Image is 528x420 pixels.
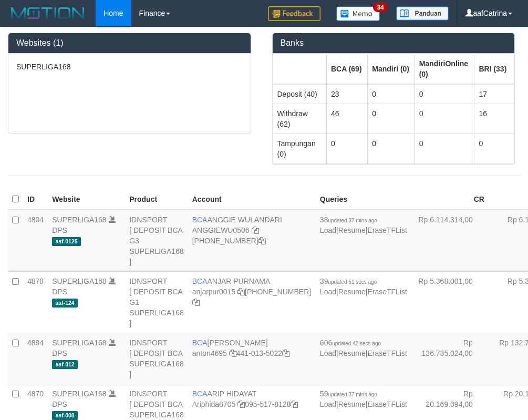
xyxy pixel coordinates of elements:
td: 0 [326,134,367,163]
td: IDNSPORT [ DEPOSIT BCA G3 SUPERLIGA168 ] [125,210,188,272]
a: SUPERLIGA168 [52,339,107,347]
a: Resume [338,226,366,234]
span: updated 51 secs ago [328,279,377,285]
span: BCA [192,339,208,347]
a: SUPERLIGA168 [52,390,107,398]
th: Group: activate to sort column ascending [368,54,415,84]
span: aaf-008 [52,411,78,420]
a: EraseTFList [367,288,407,296]
td: Deposit (40) [273,84,326,104]
a: Copy anton4695 to clipboard [229,349,236,357]
img: panduan.png [396,6,449,21]
span: | | [320,390,407,408]
td: 4894 [23,333,48,384]
img: Feedback.jpg [268,6,320,21]
h3: Banks [281,38,507,48]
a: Resume [338,400,366,408]
a: anton4695 [192,349,227,357]
a: Copy ANGGIEWU0506 to clipboard [252,226,259,234]
td: Rp 5.368.001,00 [411,271,489,333]
td: 0 [368,84,415,104]
td: 4804 [23,210,48,272]
th: Group: activate to sort column ascending [474,54,514,84]
td: [PERSON_NAME] 441-013-5022 [188,333,316,384]
th: Product [125,189,188,210]
span: 606 [320,339,381,347]
a: Load [320,400,336,408]
span: updated 37 mins ago [328,392,377,397]
span: updated 42 secs ago [332,341,381,346]
td: 0 [415,84,474,104]
td: 0 [415,104,474,134]
span: 39 [320,277,377,285]
a: EraseTFList [367,226,407,234]
img: Button%20Memo.svg [336,6,380,21]
span: BCA [192,216,208,224]
a: Ariphida8705 [192,400,236,408]
a: Copy anjarpur0015 to clipboard [237,288,245,296]
td: 16 [474,104,514,134]
td: 0 [415,134,474,163]
a: EraseTFList [367,349,407,357]
img: MOTION_logo.png [8,5,88,21]
a: Resume [338,288,366,296]
td: 0 [368,134,415,163]
p: SUPERLIGA168 [16,62,243,72]
a: Load [320,349,336,357]
td: ANGGIE WULANDARI [PHONE_NUMBER] [188,210,316,272]
td: Rp 6.114.314,00 [411,210,489,272]
a: Load [320,226,336,234]
span: | | [320,339,407,357]
td: Withdraw (62) [273,104,326,134]
td: IDNSPORT [ DEPOSIT BCA G1 SUPERLIGA168 ] [125,271,188,333]
span: BCA [192,277,208,285]
span: 34 [373,3,387,12]
span: BCA [192,390,208,398]
th: CR [411,189,489,210]
a: Copy 4062281620 to clipboard [192,298,200,306]
span: | | [320,216,407,234]
td: Rp 136.735.024,00 [411,333,489,384]
th: Group: activate to sort column ascending [273,54,326,84]
a: EraseTFList [367,400,407,408]
th: Queries [316,189,411,210]
td: Tampungan (0) [273,134,326,163]
td: 4878 [23,271,48,333]
span: | | [320,277,407,296]
td: 46 [326,104,367,134]
span: updated 37 mins ago [328,218,377,223]
span: 38 [320,216,377,224]
td: 0 [474,134,514,163]
span: aaf-012 [52,360,78,369]
th: Group: activate to sort column ascending [415,54,474,84]
a: SUPERLIGA168 [52,216,107,224]
a: anjarpur0015 [192,288,236,296]
th: ID [23,189,48,210]
a: Resume [338,349,366,357]
td: DPS [48,210,125,272]
a: Load [320,288,336,296]
th: Website [48,189,125,210]
a: SUPERLIGA168 [52,277,107,285]
a: Copy 4062213373 to clipboard [258,237,266,245]
a: ANGGIEWU0506 [192,226,250,234]
a: Copy Ariphida8705 to clipboard [237,400,245,408]
td: IDNSPORT [ DEPOSIT BCA SUPERLIGA168 ] [125,333,188,384]
th: Account [188,189,316,210]
a: Copy 0955178128 to clipboard [291,400,298,408]
th: Group: activate to sort column ascending [326,54,367,84]
td: DPS [48,271,125,333]
span: aaf-0125 [52,237,81,246]
td: DPS [48,333,125,384]
span: aaf-124 [52,299,78,308]
td: ANJAR PURNAMA [PHONE_NUMBER] [188,271,316,333]
span: 59 [320,390,377,398]
h3: Websites (1) [16,38,243,48]
td: 0 [368,104,415,134]
td: 17 [474,84,514,104]
td: 23 [326,84,367,104]
a: Copy 4410135022 to clipboard [282,349,289,357]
